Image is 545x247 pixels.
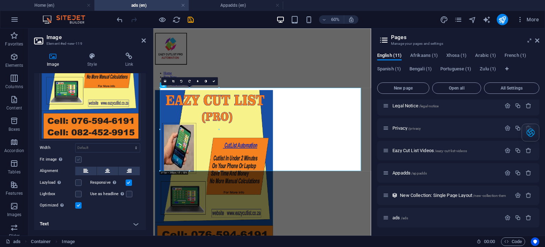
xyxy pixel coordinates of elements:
[5,84,23,90] p: Columns
[153,28,371,236] iframe: To enrich screen reader interactions, please activate Accessibility in Grammarly extension settings
[377,65,401,75] span: Spanish (1)
[377,51,402,61] span: English (11)
[411,171,427,175] span: /appadds
[7,212,22,218] p: Images
[390,126,501,130] div: Privacy/privacy
[505,125,511,131] div: Settings
[348,16,354,23] i: On resize automatically adjust zoom level to fit chosen device.
[189,1,283,9] h4: Appadds (en)
[6,190,23,196] p: Features
[489,239,490,244] span: :
[5,41,23,47] p: Favorites
[40,178,75,187] label: Lazyload
[116,16,124,24] i: Undo: Change image (Ctrl+Z)
[177,77,186,85] a: Rotate left 90°
[391,41,525,47] h3: Manage your pages and settings
[5,63,23,68] p: Elements
[504,237,522,246] span: Code
[202,77,210,85] a: Greyscale
[330,15,341,24] h6: 60%
[505,103,511,109] div: Settings
[390,171,501,175] div: Appadds/appadds
[40,155,75,164] label: Fit image
[473,194,506,198] span: /new-collection-item
[454,16,462,24] i: Pages (Ctrl+Alt+S)
[487,86,536,90] span: All Settings
[484,82,539,94] button: All Settings
[4,148,24,154] p: Accordion
[440,16,448,24] i: Design (Ctrl+Alt+Y)
[390,215,501,220] div: ads/ads
[525,103,532,109] div: Remove
[398,193,511,198] div: New Collection: Single Page Layout/new-collection-item
[392,103,439,108] span: Click to open page
[392,170,427,176] span: Appadds
[31,237,51,246] span: Click to select. Double-click to edit
[515,125,521,131] div: Duplicate
[475,51,496,61] span: Arabic (1)
[210,77,218,85] a: Confirm ( Ctrl ⏎ )
[40,190,75,198] label: Lightbox
[90,190,126,198] label: Use as headline
[41,15,94,24] img: Editor Logo
[505,170,511,176] div: Settings
[390,148,501,153] div: Eazy Cut List Videos/eazy-cut-list-videos
[390,103,501,108] div: Legal Notice/legal-notice
[419,104,439,108] span: /legal-notice
[525,170,532,176] div: Remove
[531,237,539,246] button: Usercentrics
[392,215,408,220] span: ads
[440,15,448,24] button: design
[525,215,532,221] div: Remove
[501,237,525,246] button: Code
[31,237,75,246] nav: breadcrumb
[40,201,75,210] label: Optimized
[380,86,426,90] span: New page
[454,15,463,24] button: pages
[432,82,481,94] button: Open all
[484,237,495,246] span: 00 00
[34,53,75,68] h4: Image
[112,53,146,68] h4: Link
[468,16,477,24] i: Navigator
[172,16,181,24] i: Reload page
[515,192,521,198] div: Settings
[194,77,202,85] a: Blur
[483,15,491,24] button: text_generator
[410,51,438,61] span: Afrikaans (1)
[515,170,521,176] div: Duplicate
[515,147,521,154] div: Duplicate
[517,16,539,23] span: More
[377,82,429,94] button: New page
[94,1,189,9] h4: ads (en)
[391,34,539,41] h2: Pages
[62,237,75,246] span: Click to select. Double-click to edit
[409,65,432,75] span: Bengali (1)
[525,147,532,154] div: Remove
[34,215,146,232] h4: Text
[40,146,75,150] label: Width
[435,149,467,153] span: /eazy-cut-list-videos
[497,14,508,25] button: publish
[6,105,22,111] p: Content
[319,15,344,24] button: 60%
[186,15,195,24] button: save
[515,103,521,109] div: Duplicate
[75,53,112,68] h4: Style
[440,65,471,75] span: Portuguese (1)
[90,178,126,187] label: Responsive
[9,233,20,239] p: Slider
[514,14,542,25] button: More
[515,215,521,221] div: Duplicate
[46,34,146,41] h2: Image
[392,125,421,131] span: Click to open page
[377,53,539,80] div: Language Tabs
[6,237,21,246] a: Click to cancel selection. Double-click to open Pages
[505,215,511,221] div: Settings
[40,167,75,175] label: Alignment
[161,77,170,85] a: Select files from the file manager, stock photos, or upload file(s)
[158,15,166,24] button: Click here to leave preview mode and continue editing
[408,127,421,130] span: /privacy
[8,169,21,175] p: Tables
[392,148,467,153] span: Eazy Cut List Videos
